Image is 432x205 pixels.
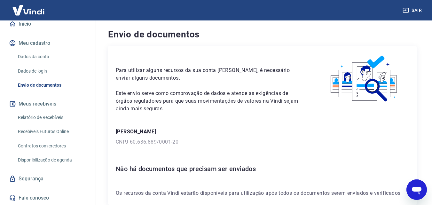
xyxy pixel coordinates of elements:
[15,154,88,167] a: Disponibilização de agenda
[116,138,409,146] p: CNPJ 60.636.889/0001-20
[15,139,88,153] a: Contratos com credores
[406,179,427,200] iframe: Botão para abrir a janela de mensagens, conversa em andamento
[116,164,409,174] h6: Não há documentos que precisam ser enviados
[320,54,409,104] img: waiting_documents.41d9841a9773e5fdf392cede4d13b617.svg
[8,97,88,111] button: Meus recebíveis
[15,65,88,78] a: Dados de login
[15,50,88,63] a: Dados da conta
[8,0,49,20] img: Vindi
[15,125,88,138] a: Recebíveis Futuros Online
[401,4,424,16] button: Sair
[108,28,417,41] h4: Envio de documentos
[116,128,409,136] p: [PERSON_NAME]
[116,90,304,113] p: Este envio serve como comprovação de dados e atende as exigências de órgãos reguladores para que ...
[8,172,88,186] a: Segurança
[8,36,88,50] button: Meu cadastro
[116,189,409,197] p: Os recursos da conta Vindi estarão disponíveis para utilização após todos os documentos serem env...
[116,67,304,82] p: Para utilizar alguns recursos da sua conta [PERSON_NAME], é necessário enviar alguns documentos.
[8,191,88,205] a: Fale conosco
[15,79,88,92] a: Envio de documentos
[15,111,88,124] a: Relatório de Recebíveis
[8,17,88,31] a: Início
